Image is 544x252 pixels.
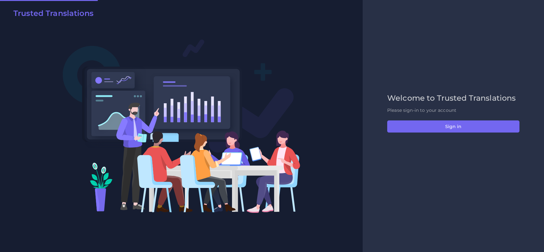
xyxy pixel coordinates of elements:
[387,107,519,114] p: Please sign-in to your account
[387,120,519,133] button: Sign in
[387,94,519,103] h2: Welcome to Trusted Translations
[62,39,301,213] img: Login V2
[13,9,93,18] h2: Trusted Translations
[9,9,93,20] a: Trusted Translations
